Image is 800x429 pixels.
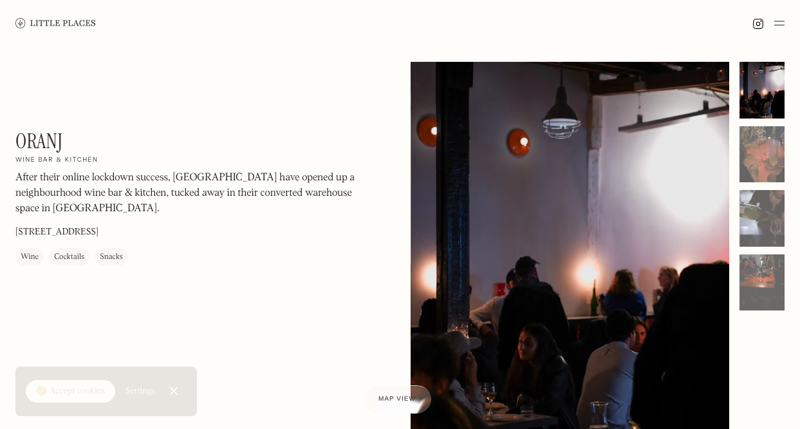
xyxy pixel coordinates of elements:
[363,385,431,414] a: Map view
[126,377,156,406] a: Settings
[15,225,98,239] p: [STREET_ADDRESS]
[15,170,363,216] p: After their online lockdown success, [GEOGRAPHIC_DATA] have opened up a neighbourhood wine bar & ...
[54,251,84,263] div: Cocktails
[15,156,98,165] h2: Wine bar & kitchen
[36,385,105,398] div: 🍪 Accept cookies
[126,386,156,396] div: Settings
[21,251,39,263] div: Wine
[100,251,123,263] div: Snacks
[378,396,416,403] span: Map view
[26,380,115,403] a: 🍪 Accept cookies
[15,129,63,153] h1: Oranj
[161,378,187,404] a: Close Cookie Popup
